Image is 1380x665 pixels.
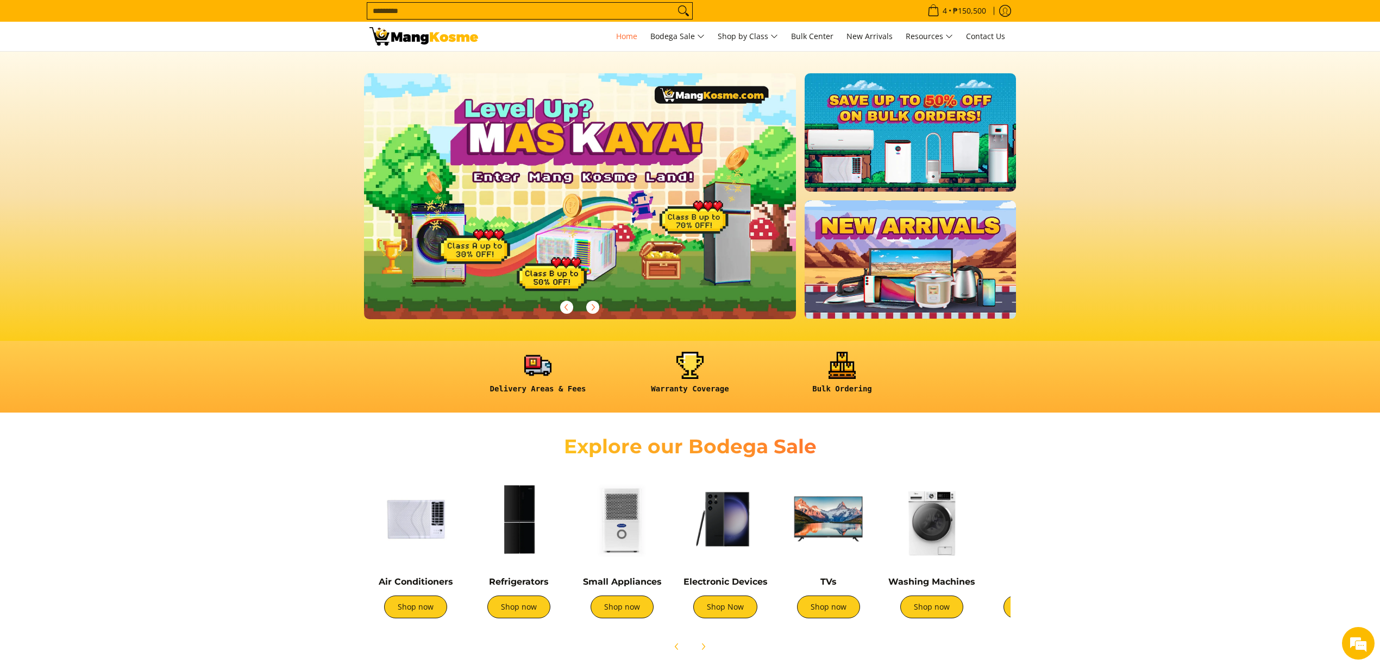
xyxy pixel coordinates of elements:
a: Shop by Class [712,22,783,51]
a: Washing Machines [888,577,975,587]
button: Previous [555,295,579,319]
img: Refrigerators [473,473,565,565]
a: Shop now [591,596,654,618]
a: Shop now [900,596,963,618]
img: Mang Kosme: Your Home Appliances Warehouse Sale Partner! [369,27,478,46]
span: Resources [906,30,953,43]
button: Next [581,295,605,319]
a: Resources [900,22,958,51]
a: New Arrivals [841,22,898,51]
img: TVs [782,473,875,565]
a: Refrigerators [489,577,549,587]
a: Small Appliances [583,577,662,587]
a: Shop Now [693,596,757,618]
a: Bodega Sale [645,22,710,51]
button: Previous [665,635,689,658]
a: <h6><strong>Delivery Areas & Fees</strong></h6> [467,352,609,402]
a: Home [611,22,643,51]
span: New Arrivals [846,31,893,41]
button: Search [675,3,692,19]
span: Bulk Center [791,31,833,41]
a: <h6><strong>Bulk Ordering</strong></h6> [771,352,913,402]
img: Washing Machines [886,473,978,565]
span: Shop by Class [718,30,778,43]
span: • [924,5,989,17]
a: TVs [820,577,837,587]
img: Air Conditioners [369,473,462,565]
a: Shop now [487,596,550,618]
a: Shop now [1003,596,1067,618]
span: Home [616,31,637,41]
a: Air Conditioners [379,577,453,587]
img: Gaming desktop banner [364,73,796,319]
span: Contact Us [966,31,1005,41]
span: Bodega Sale [650,30,705,43]
img: Cookers [989,473,1081,565]
button: Next [691,635,715,658]
h2: Explore our Bodega Sale [532,434,848,459]
a: Contact Us [961,22,1011,51]
a: Shop now [797,596,860,618]
a: Bulk Center [786,22,839,51]
img: Small Appliances [576,473,668,565]
a: <h6><strong>Warranty Coverage</strong></h6> [619,352,761,402]
a: Shop now [384,596,447,618]
span: 4 [941,7,949,15]
img: Electronic Devices [679,473,771,565]
a: Electronic Devices [683,577,768,587]
span: ₱150,500 [951,7,988,15]
nav: Main Menu [489,22,1011,51]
